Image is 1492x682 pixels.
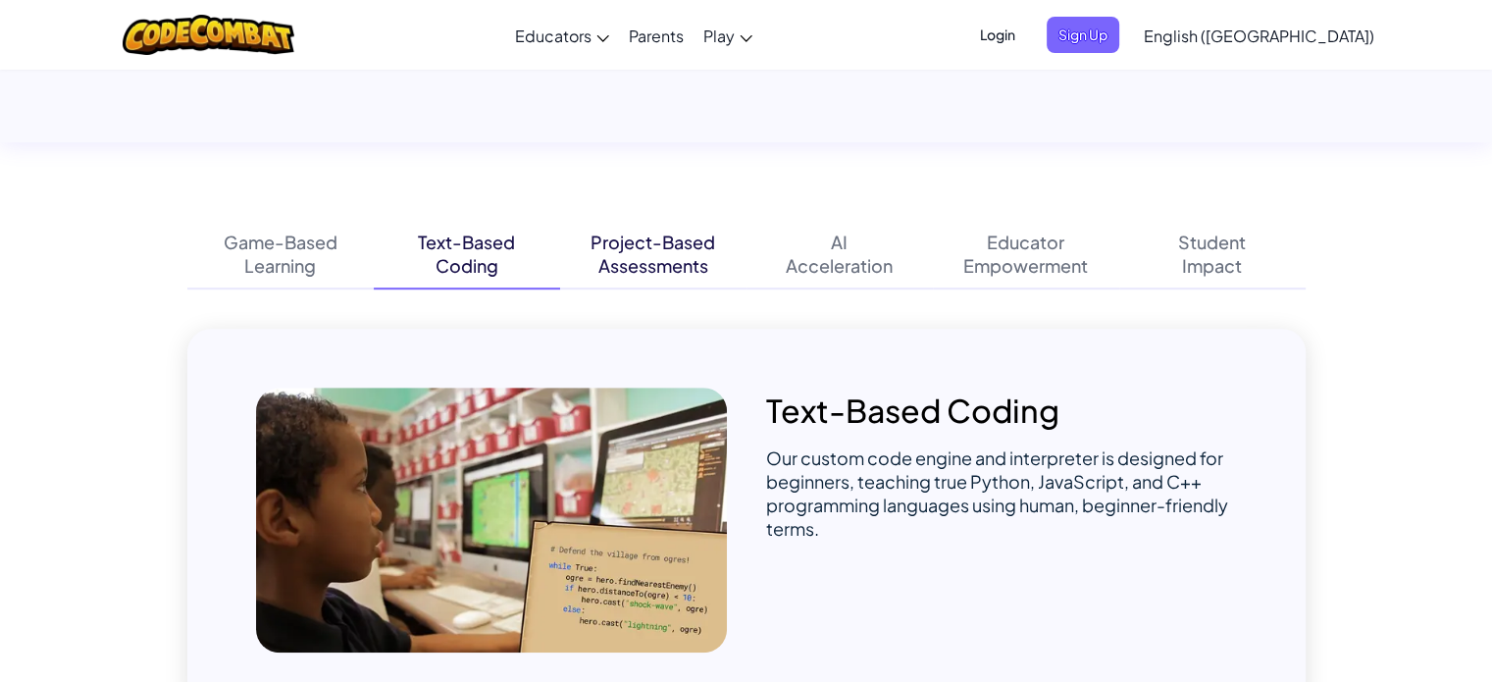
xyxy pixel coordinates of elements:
div: Assessments [598,254,708,278]
div: Student [1178,231,1246,254]
span: English ([GEOGRAPHIC_DATA]) [1144,26,1374,46]
div: AI [831,231,848,254]
span: Play [703,26,735,46]
button: Project-BasedAssessments [560,221,746,289]
span: Our custom code engine and interpreter is designed for beginners, teaching true Python, JavaScrip... [766,446,1228,540]
div: Project-Based [591,231,715,254]
img: Text-Based[NEWLINE]Coding [256,388,727,653]
div: Acceleration [786,254,893,278]
button: AIAcceleration [746,221,933,289]
a: Play [694,9,762,62]
button: Game-BasedLearning [187,221,374,289]
div: Educator [987,231,1064,254]
button: StudentImpact [1119,221,1306,289]
button: Login [968,17,1027,53]
div: Text-Based [418,231,515,254]
div: Game-Based [224,231,337,254]
div: Learning [244,254,316,278]
a: English ([GEOGRAPHIC_DATA]) [1134,9,1384,62]
div: Impact [1182,254,1242,278]
button: Text-BasedCoding [374,221,560,289]
span: Educators [515,26,592,46]
button: Sign Up [1047,17,1119,53]
p: Text-Based Coding [766,388,1237,433]
a: Parents [619,9,694,62]
button: EducatorEmpowerment [933,221,1119,289]
div: Coding [436,254,498,278]
a: Educators [505,9,619,62]
img: CodeCombat logo [123,15,294,55]
div: Empowerment [963,254,1088,278]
